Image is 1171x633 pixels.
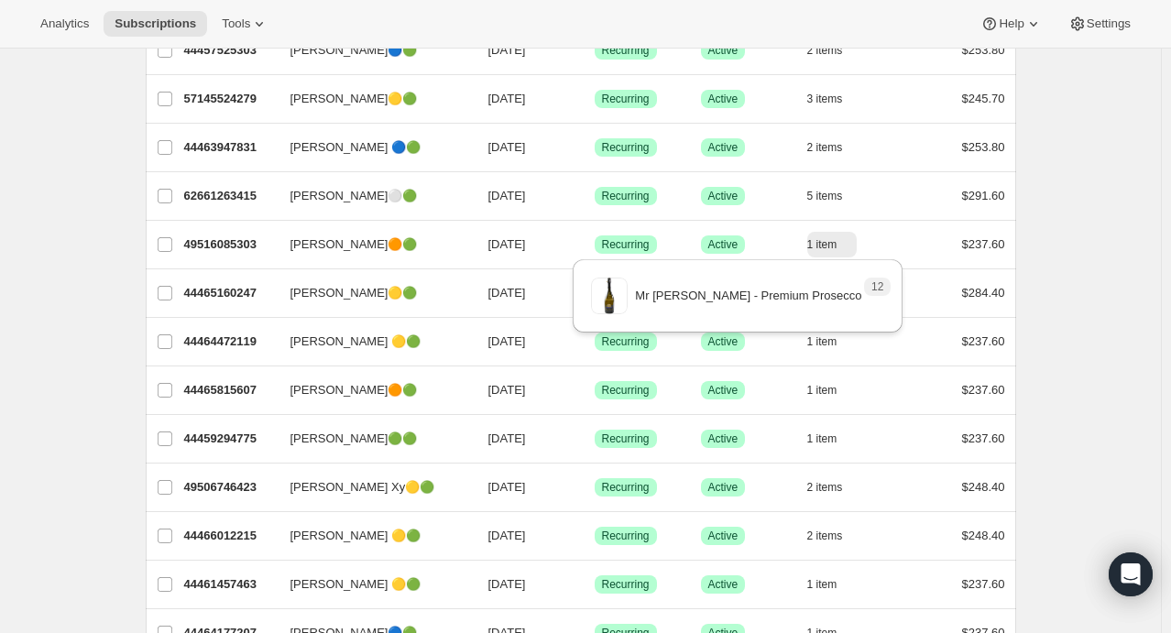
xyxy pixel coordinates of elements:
div: 44466012215[PERSON_NAME] 🟡🟢[DATE]SuccessRecurringSuccessActive2 items$248.40 [184,523,1005,549]
span: $237.60 [962,383,1005,397]
button: Subscriptions [104,11,207,37]
span: Active [708,431,739,446]
p: 62661263415 [184,187,276,205]
span: 5 items [807,189,843,203]
p: 49506746423 [184,478,276,497]
button: [PERSON_NAME] 🟡🟢 [279,327,463,356]
p: 44459294775 [184,430,276,448]
p: 44465815607 [184,381,276,399]
span: [DATE] [488,480,526,494]
span: [PERSON_NAME]🟠🟢 [290,381,418,399]
span: 3 items [807,92,843,106]
span: [PERSON_NAME]🟡🟢 [290,284,418,302]
div: 44465160247[PERSON_NAME]🟡🟢[DATE]SuccessRecurringSuccessActive3 items$284.40 [184,280,1005,306]
button: 1 item [807,426,858,452]
span: [PERSON_NAME]🔵🟢 [290,41,418,60]
span: Recurring [602,577,650,592]
button: 2 items [807,135,863,160]
button: [PERSON_NAME]🟡🟢 [279,84,463,114]
span: Recurring [602,92,650,106]
p: 44465160247 [184,284,276,302]
span: [DATE] [488,286,526,300]
span: [PERSON_NAME] 🟡🟢 [290,333,421,351]
span: $253.80 [962,43,1005,57]
button: Tools [211,11,279,37]
button: [PERSON_NAME] 🟡🟢 [279,570,463,599]
span: $248.40 [962,480,1005,494]
span: Active [708,92,739,106]
div: 44464472119[PERSON_NAME] 🟡🟢[DATE]SuccessRecurringSuccessActive1 item$237.60 [184,329,1005,355]
span: [PERSON_NAME] 🟡🟢 [290,527,421,545]
span: Active [708,43,739,58]
button: Help [969,11,1053,37]
span: Recurring [602,237,650,252]
span: Recurring [602,480,650,495]
span: $284.40 [962,286,1005,300]
button: 2 items [807,523,863,549]
p: 44457525303 [184,41,276,60]
span: [DATE] [488,189,526,202]
div: 49516085303[PERSON_NAME]🟠🟢[DATE]SuccessRecurringSuccessActive1 item$237.60 [184,232,1005,257]
span: [DATE] [488,383,526,397]
img: variant image [591,278,628,314]
button: Analytics [29,11,100,37]
span: 1 item [807,383,837,398]
span: Recurring [602,140,650,155]
span: Active [708,480,739,495]
span: [PERSON_NAME] 🟡🟢 [290,575,421,594]
button: [PERSON_NAME]🟠🟢 [279,230,463,259]
span: [DATE] [488,577,526,591]
span: $291.60 [962,189,1005,202]
p: 44463947831 [184,138,276,157]
span: Settings [1087,16,1131,31]
span: Analytics [40,16,89,31]
span: [DATE] [488,43,526,57]
span: Recurring [602,189,650,203]
span: [PERSON_NAME] Xy🟡🟢 [290,478,435,497]
p: 57145524279 [184,90,276,108]
span: [PERSON_NAME]🟡🟢 [290,90,418,108]
button: 1 item [807,232,858,257]
span: 1 item [807,577,837,592]
button: 1 item [807,572,858,597]
div: 49506746423[PERSON_NAME] Xy🟡🟢[DATE]SuccessRecurringSuccessActive2 items$248.40 [184,475,1005,500]
div: 44463947831[PERSON_NAME] 🔵🟢[DATE]SuccessRecurringSuccessActive2 items$253.80 [184,135,1005,160]
button: 3 items [807,86,863,112]
span: [DATE] [488,237,526,251]
button: [PERSON_NAME]🟠🟢 [279,376,463,405]
span: [PERSON_NAME]🟢🟢 [290,430,418,448]
span: Active [708,383,739,398]
span: [DATE] [488,529,526,542]
div: 62661263415[PERSON_NAME]⚪🟢[DATE]SuccessRecurringSuccessActive5 items$291.60 [184,183,1005,209]
span: Subscriptions [115,16,196,31]
span: Active [708,577,739,592]
button: [PERSON_NAME] 🔵🟢 [279,133,463,162]
span: Active [708,529,739,543]
span: 2 items [807,480,843,495]
span: $237.60 [962,577,1005,591]
p: 44466012215 [184,527,276,545]
button: [PERSON_NAME]🟢🟢 [279,424,463,453]
span: [PERSON_NAME]⚪🟢 [290,187,418,205]
button: Settings [1057,11,1142,37]
button: 2 items [807,38,863,63]
p: Mr [PERSON_NAME] - Premium Prosecco [635,287,861,305]
span: [DATE] [488,334,526,348]
div: 44461457463[PERSON_NAME] 🟡🟢[DATE]SuccessRecurringSuccessActive1 item$237.60 [184,572,1005,597]
span: $237.60 [962,431,1005,445]
button: [PERSON_NAME] 🟡🟢 [279,521,463,551]
span: $245.70 [962,92,1005,105]
span: $237.60 [962,237,1005,251]
p: 44464472119 [184,333,276,351]
span: Active [708,237,739,252]
span: [PERSON_NAME]🟠🟢 [290,235,418,254]
span: $248.40 [962,529,1005,542]
div: 44457525303[PERSON_NAME]🔵🟢[DATE]SuccessRecurringSuccessActive2 items$253.80 [184,38,1005,63]
button: [PERSON_NAME] Xy🟡🟢 [279,473,463,502]
span: $253.80 [962,140,1005,154]
span: 2 items [807,43,843,58]
button: 1 item [807,377,858,403]
button: [PERSON_NAME]🟡🟢 [279,278,463,308]
span: Active [708,140,739,155]
span: Active [708,189,739,203]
